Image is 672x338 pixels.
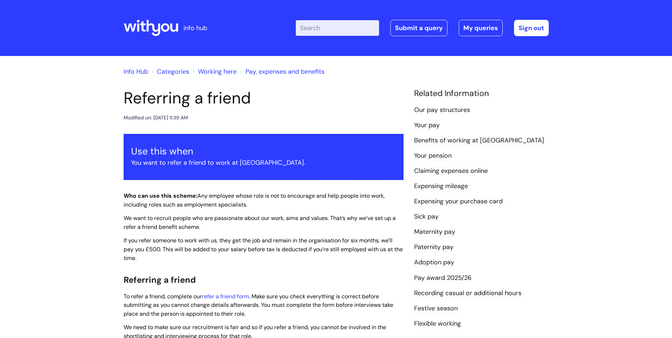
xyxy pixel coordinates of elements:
[124,274,196,285] span: Referring a friend
[414,319,461,328] a: Flexible working
[245,67,324,76] a: Pay, expenses and benefits
[414,274,471,283] a: Pay award 2025/26
[414,106,470,115] a: Our pay structures
[191,66,237,77] li: Working here
[202,293,249,300] a: refer a friend form
[157,67,189,76] a: Categories
[198,67,237,76] a: Working here
[414,258,454,267] a: Adoption pay
[414,89,549,98] h4: Related Information
[124,214,396,231] span: We want to recruit people who are passionate about our work, aims and values. That’s why we’ve se...
[183,22,207,34] p: info hub
[124,192,197,199] strong: Who can use this scheme:
[124,293,393,318] span: To refer a friend, complete our . Make sure you check everything is correct before submitting as ...
[124,89,403,108] h1: Referring a friend
[459,20,503,36] a: My queries
[296,20,379,36] input: Search
[131,146,396,157] h3: Use this when
[124,113,188,122] div: Modified on: [DATE] 11:39 AM
[414,136,544,145] a: Benefits of working at [GEOGRAPHIC_DATA]
[514,20,549,36] a: Sign out
[124,237,403,262] span: If you refer someone to work with us, they get the job and remain in the organisation for six mon...
[414,182,468,191] a: Expensing mileage
[124,192,385,208] span: Any employee whose role is not to encourage and help people into work, including roles such as em...
[414,167,488,176] a: Claiming expenses online
[414,212,439,221] a: Sick pay
[414,151,452,160] a: Your pension
[414,289,521,298] a: Recording casual or additional hours
[414,243,453,252] a: Paternity pay
[390,20,447,36] a: Submit a query
[150,66,189,77] li: Solution home
[414,227,455,237] a: Maternity pay
[238,66,324,77] li: Pay, expenses and benefits
[131,157,396,168] p: You want to refer a friend to work at [GEOGRAPHIC_DATA].
[124,67,148,76] a: Info Hub
[414,197,503,206] a: Expensing your purchase card
[414,121,440,130] a: Your pay
[414,304,458,313] a: Festive season
[296,20,549,36] div: | -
